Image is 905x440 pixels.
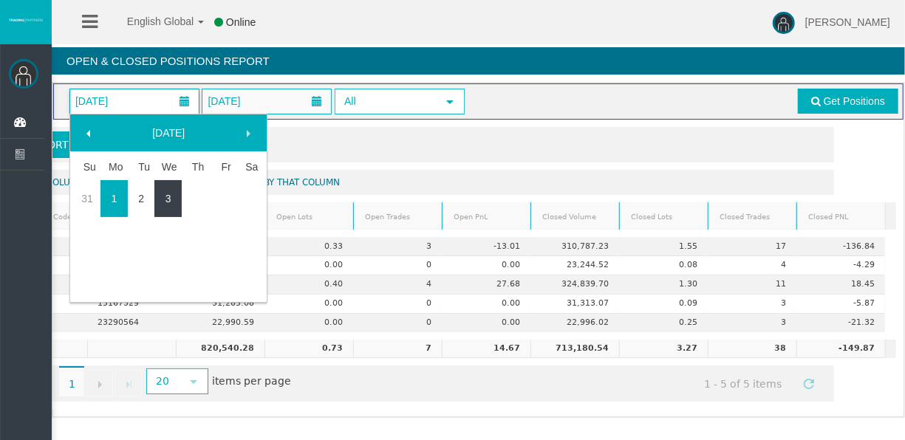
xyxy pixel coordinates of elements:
[264,340,353,359] td: 0.73
[264,295,353,314] td: 0.00
[619,256,708,275] td: 0.08
[796,275,885,295] td: 18.45
[691,370,796,397] span: 1 - 5 of 5 items
[86,370,113,396] a: Go to the next page
[619,314,708,332] td: 0.25
[74,154,101,180] th: Sunday
[143,370,291,394] span: items per page
[188,376,199,388] span: select
[336,90,437,113] span: All
[708,340,796,359] td: 38
[796,340,885,359] td: -149.87
[442,256,530,275] td: 0.00
[796,295,885,314] td: -5.87
[353,295,442,314] td: 0
[796,237,885,256] td: -136.84
[154,185,182,212] a: 3
[445,207,529,227] a: Open PnL
[799,207,884,227] a: Closed PNL
[353,237,442,256] td: 3
[267,207,352,227] a: Open Lots
[356,207,440,227] a: Open Trades
[442,340,530,359] td: 14.67
[94,379,106,391] span: Go to the next page
[442,275,530,295] td: 27.68
[796,370,822,395] a: Refresh
[444,96,456,108] span: select
[71,91,112,111] span: [DATE]
[796,256,885,275] td: -4.29
[128,185,155,212] a: 2
[100,154,128,180] th: Monday
[773,12,795,34] img: user-image
[796,314,885,332] td: -21.32
[711,207,795,227] a: Closed Trades
[353,314,442,332] td: 0
[236,154,263,180] th: Saturday
[622,207,706,227] a: Closed Lots
[105,120,232,146] a: [DATE]
[154,154,182,180] th: Wednesday
[176,314,264,332] td: 22,990.59
[442,295,530,314] td: 0.00
[123,379,134,391] span: Go to the last page
[182,154,209,180] th: Thursday
[708,275,796,295] td: 11
[805,16,890,28] span: [PERSON_NAME]
[530,256,619,275] td: 23,244.52
[803,378,815,390] span: Refresh
[148,370,180,393] span: 20
[708,295,796,314] td: 3
[530,314,619,332] td: 22,996.02
[264,237,353,256] td: 0.33
[108,16,194,27] span: English Global
[226,16,256,28] span: Online
[203,91,245,111] span: [DATE]
[209,154,236,180] th: Friday
[353,256,442,275] td: 0
[115,370,142,396] a: Go to the last page
[619,237,708,256] td: 1.55
[530,237,619,256] td: 310,787.23
[619,295,708,314] td: 0.09
[533,207,618,227] a: Closed Volume
[353,275,442,295] td: 4
[100,185,128,212] a: 1
[530,340,619,359] td: 713,180.54
[708,314,796,332] td: 3
[530,295,619,314] td: 31,313.07
[87,314,176,332] td: 23290564
[353,340,442,359] td: 7
[59,366,84,397] span: 1
[52,47,905,75] h4: Open & Closed Positions Report
[7,17,44,23] img: logo.svg
[708,237,796,256] td: 17
[264,275,353,295] td: 0.40
[176,340,264,359] td: 820,540.28
[100,180,128,217] td: Current focused date is Monday, September 01, 2025
[74,185,101,212] a: 31
[530,275,619,295] td: 324,839.70
[264,256,353,275] td: 0.00
[264,314,353,332] td: 0.00
[442,314,530,332] td: 0.00
[708,256,796,275] td: 4
[442,237,530,256] td: -13.01
[128,154,155,180] th: Tuesday
[824,95,885,107] span: Get Positions
[619,340,708,359] td: 3.27
[619,275,708,295] td: 1.30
